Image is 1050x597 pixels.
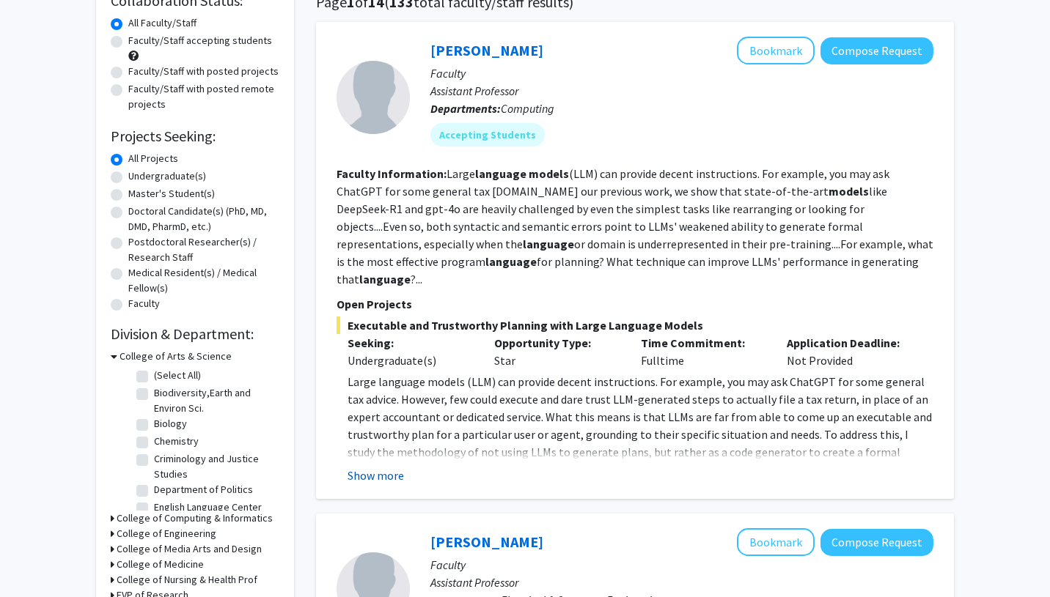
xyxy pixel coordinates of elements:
p: Large language models (LLM) can provide decent instructions. For example, you may ask ChatGPT for... [348,373,933,496]
h3: College of Nursing & Health Prof [117,572,257,587]
label: Faculty/Staff accepting students [128,33,272,48]
button: Add Lifeng Zhou to Bookmarks [737,528,815,556]
label: Chemistry [154,434,199,449]
span: Computing [501,101,554,116]
p: Open Projects [337,295,933,313]
label: Biology [154,416,187,431]
b: models [829,184,869,199]
h3: College of Medicine [117,557,204,572]
p: Assistant Professor [430,82,933,100]
h2: Projects Seeking: [111,127,279,145]
b: Faculty Information: [337,166,447,181]
label: English Language Center [154,500,262,515]
label: All Projects [128,151,178,166]
mat-chip: Accepting Students [430,123,545,147]
p: Time Commitment: [641,334,766,352]
label: Faculty/Staff with posted remote projects [128,81,279,112]
label: Doctoral Candidate(s) (PhD, MD, DMD, PharmD, etc.) [128,204,279,234]
button: Add Harry Zhang to Bookmarks [737,37,815,64]
p: Assistant Professor [430,574,933,591]
label: Undergraduate(s) [128,168,206,184]
div: Not Provided [776,334,922,369]
div: Fulltime [630,334,777,369]
label: Faculty/Staff with posted projects [128,64,279,79]
span: Executable and Trustworthy Planning with Large Language Models [337,316,933,334]
div: Star [483,334,630,369]
b: models [529,166,569,181]
p: Opportunity Type: [494,334,619,352]
iframe: Chat [11,531,62,586]
label: Department of Politics [154,482,253,497]
p: Seeking: [348,334,472,352]
label: Criminology and Justice Studies [154,451,276,482]
a: [PERSON_NAME] [430,41,543,59]
p: Faculty [430,64,933,82]
h3: College of Engineering [117,526,216,541]
b: language [359,272,411,286]
h3: College of Arts & Science [120,349,232,364]
button: Show more [348,467,404,484]
h3: College of Computing & Informatics [117,511,273,526]
button: Compose Request to Harry Zhang [820,37,933,64]
b: language [475,166,526,181]
p: Faculty [430,556,933,574]
label: All Faculty/Staff [128,15,197,31]
label: Master's Student(s) [128,186,215,201]
label: Postdoctoral Researcher(s) / Research Staff [128,234,279,265]
h2: Division & Department: [111,325,279,343]
b: Departments: [430,101,501,116]
p: Application Deadline: [787,334,911,352]
b: language [485,254,537,269]
a: [PERSON_NAME] [430,533,543,551]
label: Medical Resident(s) / Medical Fellow(s) [128,265,279,296]
div: Undergraduate(s) [348,352,472,369]
label: (Select All) [154,368,201,383]
b: language [523,237,574,251]
h3: College of Media Arts and Design [117,541,262,557]
label: Faculty [128,296,160,311]
button: Compose Request to Lifeng Zhou [820,529,933,556]
fg-read-more: Large (LLM) can provide decent instructions. For example, you may ask ChatGPT for some general ta... [337,166,933,286]
label: Biodiversity,Earth and Environ Sci. [154,385,276,416]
